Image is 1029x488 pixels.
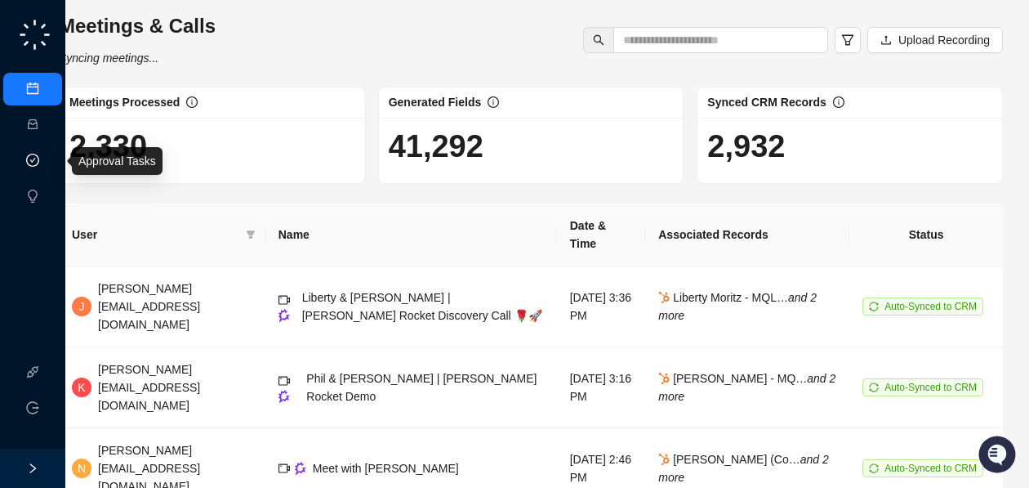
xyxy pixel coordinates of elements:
[867,27,1003,53] button: Upload Recording
[59,51,158,65] i: Syncing meetings...
[278,390,290,402] img: gong-Dwh8HbPa.png
[849,204,1003,266] th: Status
[69,128,354,165] h1: 2,330
[658,372,835,403] i: and 2 more
[278,375,290,387] span: video-camera
[246,230,256,240] span: filter
[26,401,39,414] span: logout
[16,148,46,177] img: 5124521997842_fc6d7dfcefe973c2e489_88.png
[869,302,879,311] span: sync
[186,96,198,108] span: info-circle
[278,294,290,306] span: video-camera
[16,16,53,53] img: logo-small-C4UdH2pc.png
[278,309,290,321] img: gong-Dwh8HbPa.png
[884,463,977,474] span: Auto-Synced to CRM
[79,298,85,316] span: J
[16,65,297,92] p: Welcome 👋
[163,269,198,281] span: Pylon
[593,34,604,46] span: search
[67,222,132,252] a: 📶Status
[707,96,826,109] span: Synced CRM Records
[69,96,180,109] span: Meetings Processed
[884,301,977,312] span: Auto-Synced to CRM
[56,148,268,164] div: Start new chat
[98,282,200,331] span: [PERSON_NAME][EMAIL_ADDRESS][DOMAIN_NAME]
[33,229,60,245] span: Docs
[73,231,87,244] div: 📶
[658,453,829,484] span: [PERSON_NAME] (Co…
[977,434,1021,478] iframe: Open customer support
[59,13,216,39] h3: Meetings & Calls
[833,96,844,108] span: info-circle
[243,222,259,247] span: filter
[869,463,879,473] span: sync
[557,266,646,347] td: [DATE] 3:36 PM
[10,222,67,252] a: 📚Docs
[658,291,817,322] span: Liberty Moritz - MQL…
[707,128,992,165] h1: 2,932
[869,383,879,392] span: sync
[313,462,459,475] span: Meet with [PERSON_NAME]
[16,231,29,244] div: 📚
[488,96,499,108] span: info-circle
[295,462,306,474] img: gong-Dwh8HbPa.png
[27,463,38,474] span: right
[841,34,854,47] span: filter
[56,164,213,177] div: We're offline, we'll be back soon
[278,463,290,474] span: video-camera
[98,363,200,412] span: [PERSON_NAME][EMAIL_ADDRESS][DOMAIN_NAME]
[880,34,892,46] span: upload
[389,96,482,109] span: Generated Fields
[884,382,977,393] span: Auto-Synced to CRM
[645,204,849,266] th: Associated Records
[78,378,85,396] span: K
[90,229,126,245] span: Status
[72,226,239,244] span: User
[16,92,297,118] h2: How can we help?
[265,204,557,266] th: Name
[658,291,817,322] i: and 2 more
[557,347,646,428] td: [DATE] 3:16 PM
[389,128,674,165] h1: 41,292
[78,459,86,477] span: N
[115,268,198,281] a: Powered byPylon
[898,31,990,49] span: Upload Recording
[16,16,49,49] img: Swyft AI
[557,204,646,266] th: Date & Time
[658,453,829,484] i: and 2 more
[658,372,835,403] span: [PERSON_NAME] - MQ…
[278,153,297,172] button: Start new chat
[302,291,542,322] span: Liberty & [PERSON_NAME] | [PERSON_NAME] Rocket Discovery Call 🌹🚀
[306,372,537,403] span: Phil & [PERSON_NAME] | [PERSON_NAME] Rocket Demo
